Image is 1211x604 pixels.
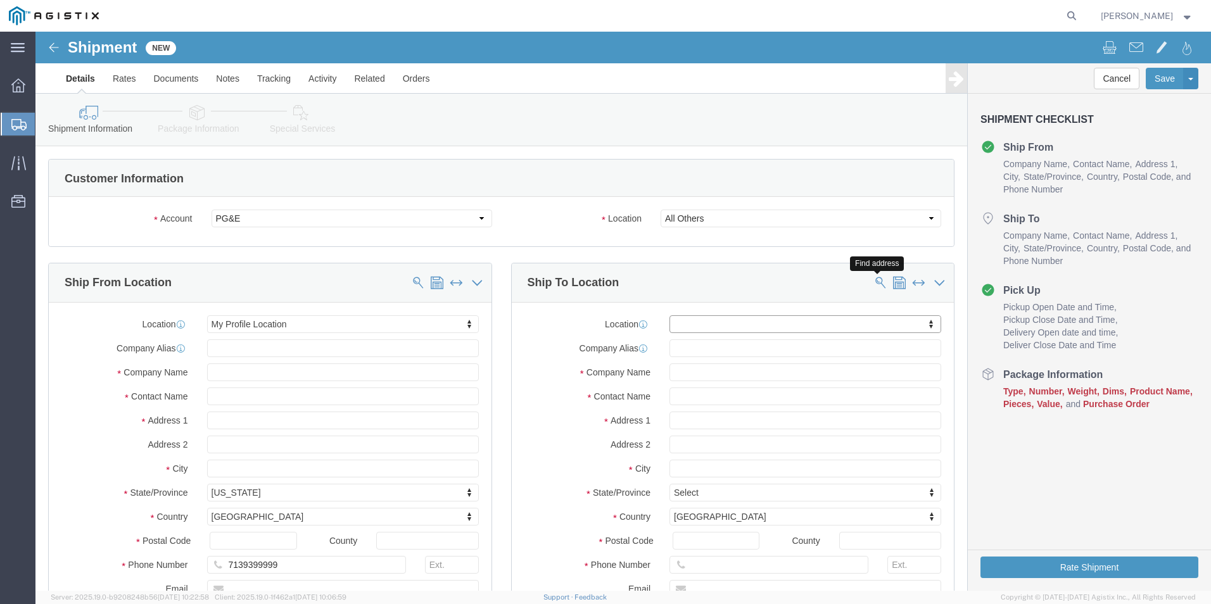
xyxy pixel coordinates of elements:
[158,593,209,601] span: [DATE] 10:22:58
[215,593,346,601] span: Client: 2025.19.0-1f462a1
[1100,8,1194,23] button: [PERSON_NAME]
[574,593,607,601] a: Feedback
[1101,9,1173,23] span: Amber Odu
[295,593,346,601] span: [DATE] 10:06:59
[35,32,1211,591] iframe: FS Legacy Container
[543,593,575,601] a: Support
[51,593,209,601] span: Server: 2025.19.0-b9208248b56
[1001,592,1196,603] span: Copyright © [DATE]-[DATE] Agistix Inc., All Rights Reserved
[9,6,99,25] img: logo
